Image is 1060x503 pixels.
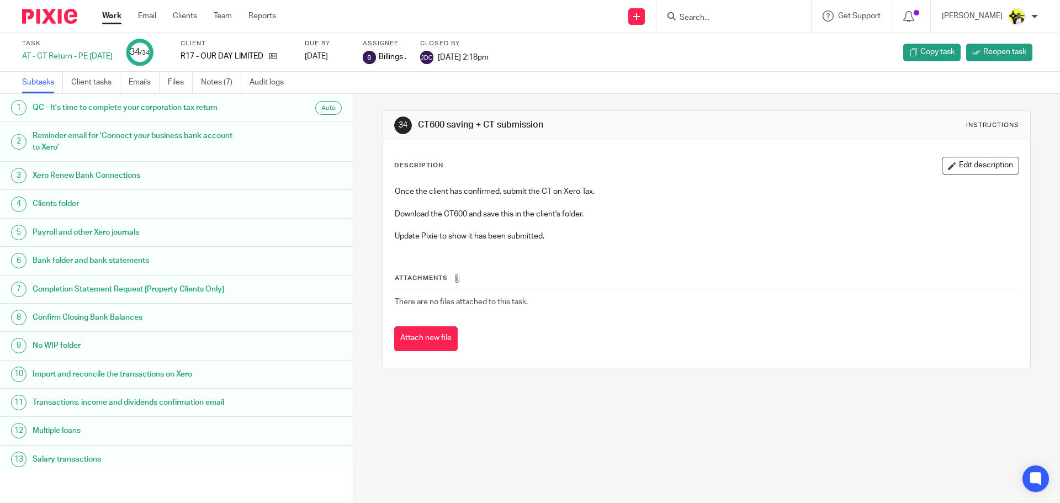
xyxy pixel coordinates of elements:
[33,309,239,326] h1: Confirm Closing Bank Balances
[363,39,406,48] label: Assignee
[11,367,26,382] div: 10
[438,53,489,61] span: [DATE] 2:18pm
[33,252,239,269] h1: Bank folder and bank statements
[140,50,150,56] small: /34
[305,51,349,62] div: [DATE]
[394,161,443,170] p: Description
[11,452,26,467] div: 13
[250,72,292,93] a: Audit logs
[11,395,26,410] div: 11
[33,99,239,116] h1: QC - It's time to complete your corporation tax return
[214,10,232,22] a: Team
[11,338,26,353] div: 9
[22,72,63,93] a: Subtasks
[168,72,193,93] a: Files
[33,337,239,354] h1: No WIP folder
[248,10,276,22] a: Reports
[395,275,448,281] span: Attachments
[315,101,342,115] div: Auto
[11,423,26,438] div: 12
[942,157,1019,174] button: Edit description
[395,186,1018,197] p: Once the client has confirmed, submit the CT on Xero Tax.
[33,422,239,439] h1: Multiple loans
[420,39,489,48] label: Closed by
[33,451,239,468] h1: Salary transactions
[138,10,156,22] a: Email
[33,167,239,184] h1: Xero Renew Bank Connections
[11,310,26,325] div: 8
[966,44,1032,61] a: Reopen task
[395,231,1018,242] p: Update Pixie to show it has been submitted.
[679,13,778,23] input: Search
[395,209,1018,220] p: Download the CT600 and save this in the client's folder.
[11,225,26,240] div: 5
[33,128,239,156] h1: Reminder email for 'Connect your business bank account to Xero'
[420,51,433,64] img: svg%3E
[22,9,77,24] img: Pixie
[130,46,150,59] div: 34
[33,366,239,383] h1: Import and reconcile the transactions on Xero
[181,39,291,48] label: Client
[942,10,1003,22] p: [PERSON_NAME]
[102,10,121,22] a: Work
[11,100,26,115] div: 1
[394,117,412,134] div: 34
[22,51,113,62] div: AT - CT Return - PE [DATE]
[395,298,528,306] span: There are no files attached to this task.
[129,72,160,93] a: Emails
[33,195,239,212] h1: Clients folder
[11,282,26,297] div: 7
[305,39,349,48] label: Due by
[33,224,239,241] h1: Payroll and other Xero journals
[11,253,26,268] div: 6
[11,197,26,212] div: 4
[201,72,241,93] a: Notes (7)
[983,46,1026,57] span: Reopen task
[363,51,376,64] img: svg%3E
[11,134,26,150] div: 2
[903,44,961,61] a: Copy task
[1008,8,1026,25] img: Carine-Starbridge.jpg
[379,51,406,62] span: Billings .
[418,119,730,131] h1: CT600 saving + CT submission
[920,46,955,57] span: Copy task
[22,39,113,48] label: Task
[838,12,881,20] span: Get Support
[11,168,26,183] div: 3
[173,10,197,22] a: Clients
[33,281,239,298] h1: Completion Statement Request [Property Clients Only]
[71,72,120,93] a: Client tasks
[394,326,458,351] button: Attach new file
[33,394,239,411] h1: Transactions, income and dividends confirmation email
[966,121,1019,130] div: Instructions
[181,51,263,62] p: R17 - OUR DAY LIMITED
